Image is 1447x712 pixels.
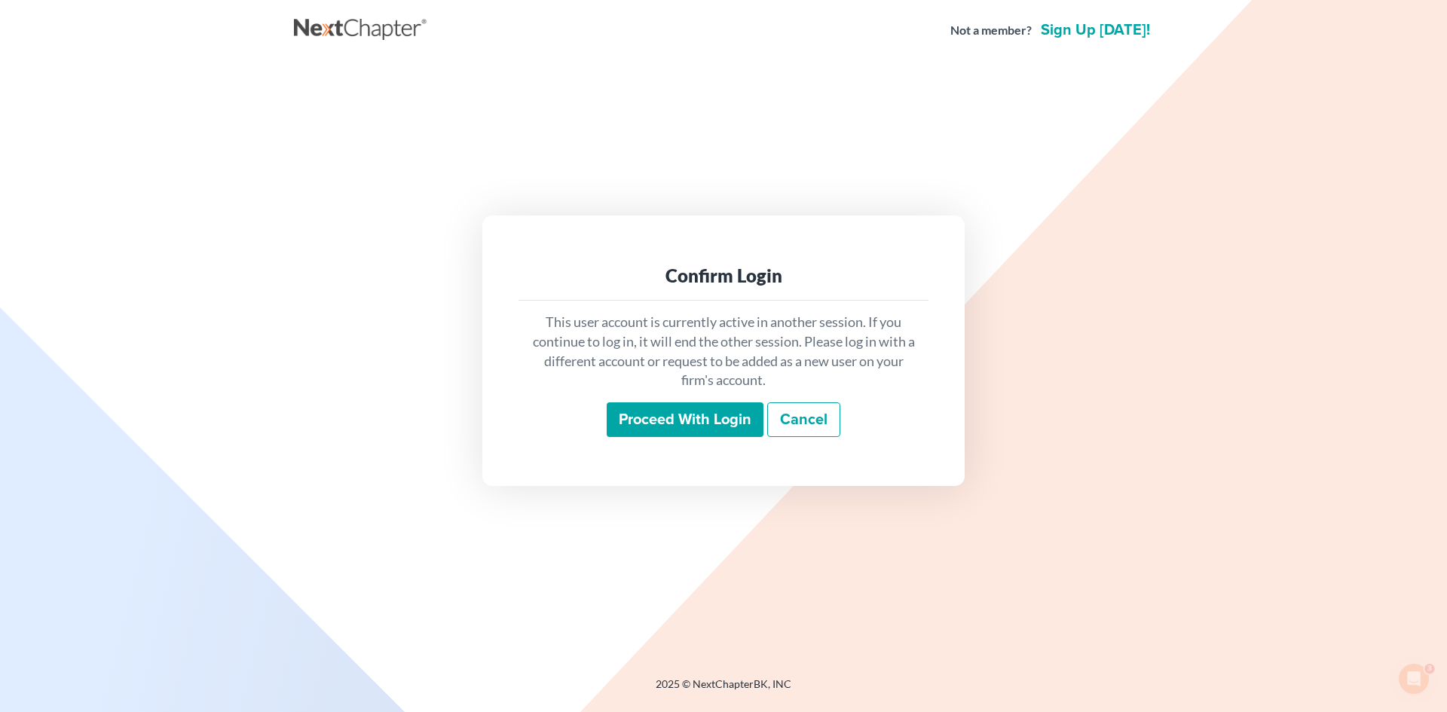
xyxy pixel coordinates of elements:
[607,402,763,437] input: Proceed with login
[1427,661,1439,673] span: 3
[1038,23,1153,38] a: Sign up [DATE]!
[531,313,916,390] p: This user account is currently active in another session. If you continue to log in, it will end ...
[950,22,1032,39] strong: Not a member?
[1396,661,1432,697] iframe: Intercom live chat
[767,402,840,437] a: Cancel
[531,264,916,288] div: Confirm Login
[294,677,1153,704] div: 2025 © NextChapterBK, INC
